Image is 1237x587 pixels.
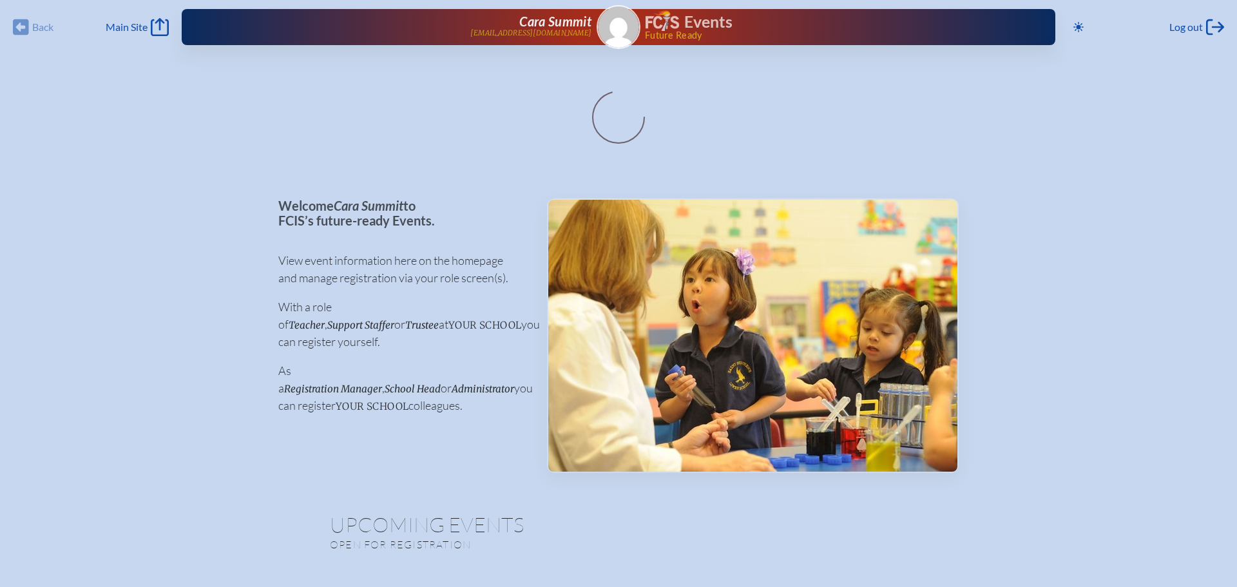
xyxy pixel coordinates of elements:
p: Open for registration [330,538,670,551]
a: Main Site [106,18,169,36]
p: View event information here on the homepage and manage registration via your role screen(s). [278,252,526,287]
p: Welcome to FCIS’s future-ready Events. [278,198,526,227]
span: Log out [1169,21,1203,34]
img: Gravatar [598,6,639,48]
span: your school [448,319,521,331]
span: Main Site [106,21,148,34]
span: Administrator [452,383,514,395]
span: Cara Summit [519,14,591,29]
a: Gravatar [597,5,640,49]
h1: Upcoming Events [330,514,907,535]
a: Cara Summit[EMAIL_ADDRESS][DOMAIN_NAME] [223,14,591,40]
span: Trustee [405,319,439,331]
span: Support Staffer [327,319,394,331]
span: your school [336,400,408,412]
div: FCIS Events — Future ready [646,10,1014,40]
span: School Head [385,383,441,395]
p: As a , or you can register colleagues. [278,362,526,414]
span: Registration Manager [284,383,382,395]
img: Events [548,200,957,472]
span: Teacher [289,319,325,331]
span: Future Ready [645,31,1014,40]
span: Cara Summit [334,198,403,213]
p: With a role of , or at you can register yourself. [278,298,526,351]
p: [EMAIL_ADDRESS][DOMAIN_NAME] [470,29,591,37]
